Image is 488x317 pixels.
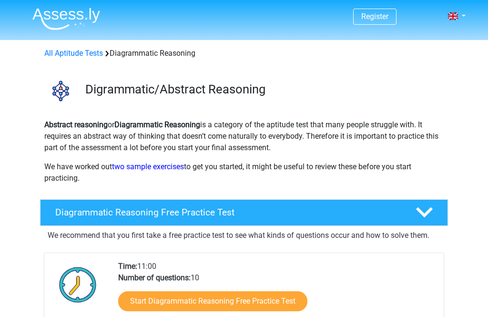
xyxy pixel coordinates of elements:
b: Time: [118,262,137,271]
h3: Digrammatic/Abstract Reasoning [85,82,440,97]
p: We have worked out to get you started, it might be useful to review these before you start practi... [44,161,444,184]
a: Register [361,12,388,21]
b: Number of questions: [118,273,191,282]
a: Start Diagrammatic Reasoning Free Practice Test [118,291,307,311]
a: All Aptitude Tests [44,49,103,58]
a: Diagrammatic Reasoning Free Practice Test [36,199,452,226]
h4: Diagrammatic Reasoning Free Practice Test [55,207,400,218]
b: Diagrammatic Reasoning [114,120,200,129]
a: two sample exercises [112,162,184,171]
b: Abstract reasoning [44,120,108,129]
img: diagrammatic reasoning [41,71,81,111]
div: Diagrammatic Reasoning [41,48,447,59]
img: Clock [54,261,102,308]
p: or is a category of the aptitude test that many people struggle with. It requires an abstract way... [44,119,444,153]
img: Assessly [32,8,100,30]
p: We recommend that you first take a free practice test to see what kinds of questions occur and ho... [48,230,440,241]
